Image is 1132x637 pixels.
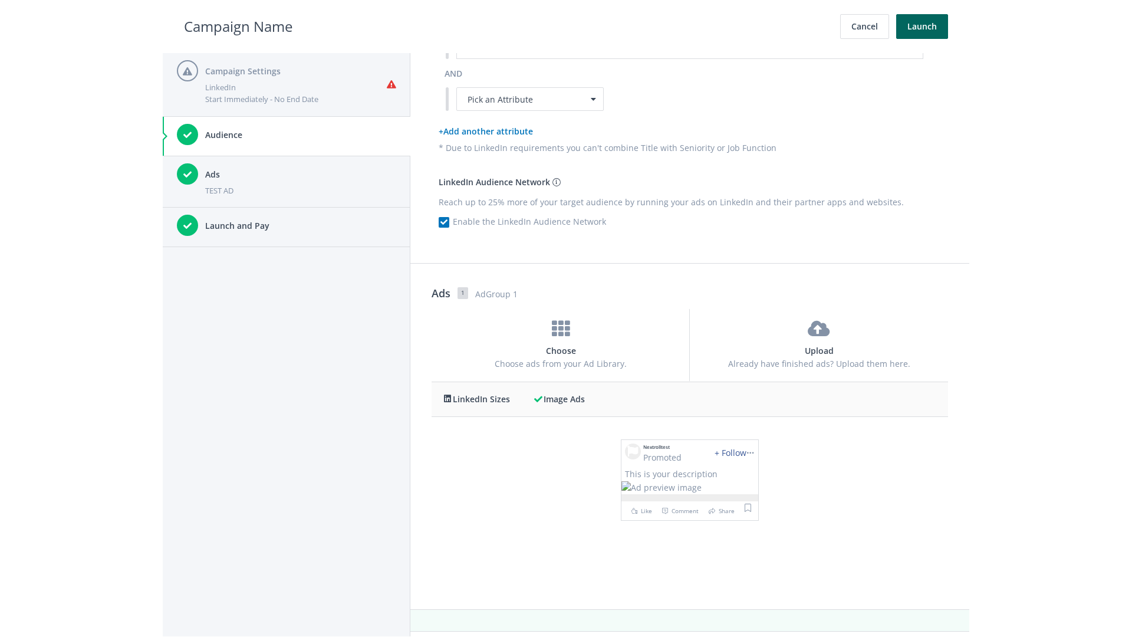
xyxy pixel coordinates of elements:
div: TEST AD [205,185,396,196]
span: AdGroup 1 [475,288,948,301]
h4: LinkedIn Sizes [432,382,948,417]
h4: LinkedIn Audience Network [439,176,941,189]
p: Reach up to 25% more of your target audience by running your ads on LinkedIn and their partner ap... [439,196,941,209]
div: Share [705,504,735,517]
h4: Nextrolltest [643,444,682,451]
div: Pick an Attribute [456,87,604,111]
span: Already have finished ads? Upload them here. [728,358,910,369]
button: Cancel [840,14,889,39]
div: Ad Preview Section [432,382,948,564]
div: LinkedIn [205,81,387,93]
button: Launch [896,14,948,39]
h4: Launch and Pay [205,219,396,232]
span: Choose ads from your Ad Library. [495,358,627,369]
div: Comment [659,504,699,517]
span: Help [29,8,54,19]
h2: Campaign Name [184,15,292,38]
h4: Choose [443,344,679,357]
h4: Ads [205,168,396,181]
h4: Audience [205,129,396,142]
div: LinkedIn Sizes [442,393,534,406]
div: This is your description [621,468,758,481]
span: Image Ads [544,393,585,405]
span: Promoted [643,452,682,463]
button: UploadAlready have finished ads? Upload them here. [690,308,948,382]
button: ChooseChoose ads from your Ad Library. [432,308,690,382]
div: Like [628,504,652,517]
span: + Follow [715,447,746,458]
span: and [445,68,462,79]
img: Ad preview image [621,481,702,494]
h4: Upload [701,344,937,357]
span: 1 [458,287,468,299]
p: * Due to LinkedIn requirements you can't combine Title with Seniority or Job Function [439,142,941,155]
h3: Ads [432,285,450,301]
h4: Campaign Settings [205,65,387,78]
label: Enable the LinkedIn Audience Network [456,215,606,228]
div: Start Immediately - No End Date [205,93,387,105]
a: + Add another attribute [439,126,533,137]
